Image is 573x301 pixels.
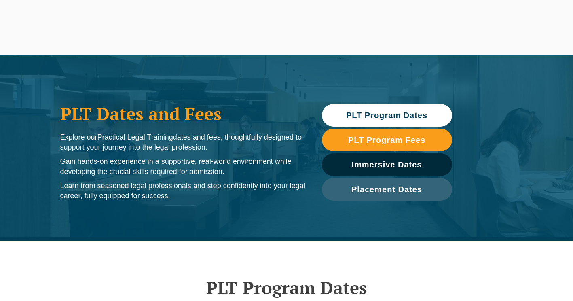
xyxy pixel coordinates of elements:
a: Placement Dates [322,178,452,201]
p: Learn from seasoned legal professionals and step confidently into your legal career, fully equipp... [60,181,306,201]
a: PLT Program Fees [322,129,452,151]
a: Immersive Dates [322,153,452,176]
h2: PLT Program Dates [56,278,517,298]
span: Immersive Dates [352,161,422,169]
a: PLT Program Dates [322,104,452,127]
span: Practical Legal Training [97,133,173,141]
span: PLT Program Fees [348,136,425,144]
span: PLT Program Dates [346,111,427,119]
h1: PLT Dates and Fees [60,104,306,124]
span: Placement Dates [351,185,422,193]
p: Gain hands-on experience in a supportive, real-world environment while developing the crucial ski... [60,157,306,177]
p: Explore our dates and fees, thoughtfully designed to support your journey into the legal profession. [60,132,306,153]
